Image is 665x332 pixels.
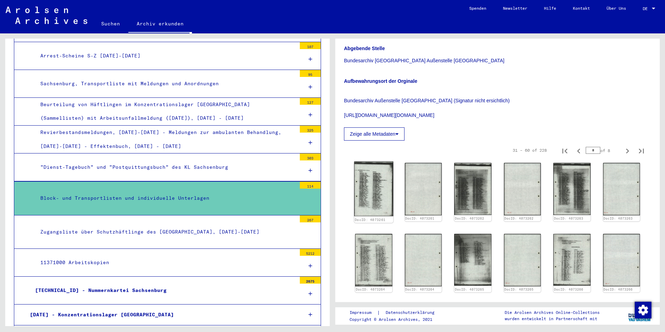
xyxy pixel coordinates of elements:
div: Block- und Transportlisten und individuelle Unterlagen [35,191,296,205]
div: "Dienst-Tagebuch" und "Postquittungsbuch" des KL Sachsenburg [35,160,296,174]
a: DocID: 4073265 [504,287,534,291]
a: DocID: 4073266 [554,287,583,291]
div: 303 [300,153,321,160]
img: 001.jpg [454,163,491,215]
a: DocID: 4073261 [405,216,434,220]
img: 001.jpg [454,234,491,286]
div: 114 [300,182,321,189]
img: yv_logo.png [627,307,653,324]
img: 001.jpg [354,161,393,216]
div: 95 [300,70,321,77]
a: Impressum [350,309,377,316]
div: [DATE] - Konzentrationslager [GEOGRAPHIC_DATA] [25,308,297,322]
a: Archiv erkunden [128,15,192,33]
img: 001.jpg [553,163,591,215]
p: Bundesarchiv [GEOGRAPHIC_DATA] Außenstelle [GEOGRAPHIC_DATA] [344,57,651,64]
button: First page [558,143,572,157]
img: Arolsen_neg.svg [6,7,87,24]
img: 001.jpg [553,234,591,286]
div: | [350,309,443,316]
div: Sachsenburg, Transportliste mit Meldungen und Anordnungen [35,77,296,90]
img: 002.jpg [504,163,541,215]
button: Last page [634,143,648,157]
div: Arrest-Scheine S-Z [DATE]-[DATE] [35,49,296,63]
img: 002.jpg [504,234,541,286]
div: Beurteilung von Häftlingen im Konzentrationslager [GEOGRAPHIC_DATA] (Sammellisten) mit Arbeitsunf... [35,98,296,125]
div: Revierbestandsmeldungen, [DATE]-[DATE] - Meldungen zur ambulanten Behandlung, [DATE]-[DATE] - Eff... [35,126,296,153]
p: Copyright © Arolsen Archives, 2021 [350,316,443,323]
button: Previous page [572,143,586,157]
div: 31 – 60 of 228 [513,147,547,153]
p: Die Arolsen Archives Online-Collections [505,309,600,316]
button: Zeige alle Metadaten [344,127,404,141]
div: 5212 [300,249,321,256]
b: Abgebende Stelle [344,46,385,51]
div: 2675 [300,277,321,284]
a: DocID: 4073262 [455,216,484,220]
a: DocID: 4073264 [356,287,385,291]
img: 002.jpg [405,234,442,286]
span: DE [643,6,650,11]
div: 325 [300,126,321,133]
a: DocID: 4073263 [603,216,633,220]
a: DocID: 4073261 [355,218,385,222]
a: DocID: 4073262 [504,216,534,220]
a: Suchen [93,15,128,32]
img: 002.jpg [603,234,640,286]
p: wurden entwickelt in Partnerschaft mit [505,316,600,322]
img: 002.jpg [603,163,640,215]
a: DocID: 4073265 [455,287,484,291]
div: 267 [300,215,321,222]
div: [TECHNICAL_ID] - Nummernkartei Sachsenburg [30,284,296,297]
div: 107 [300,42,321,49]
img: Zustimmung ändern [635,302,651,318]
a: DocID: 4073266 [603,287,633,291]
div: 127 [300,98,321,105]
b: Aufbewahrungsort der Orginale [344,78,417,84]
a: DocID: 4073263 [554,216,583,220]
p: Bundesarchiv Außenstelle [GEOGRAPHIC_DATA] (Signatur nicht ersichtlich) [URL][DOMAIN_NAME][DOMAIN... [344,90,651,119]
img: 002.jpg [405,163,442,215]
div: of 8 [586,147,620,154]
div: 11371000 Arbeitskopien [35,256,296,269]
a: Datenschutzerklärung [380,309,443,316]
img: 001.jpg [355,234,392,286]
a: DocID: 4073264 [405,287,434,291]
div: Zugangsliste über Schutzhäftlinge des [GEOGRAPHIC_DATA], [DATE]-[DATE] [35,225,296,239]
button: Next page [620,143,634,157]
